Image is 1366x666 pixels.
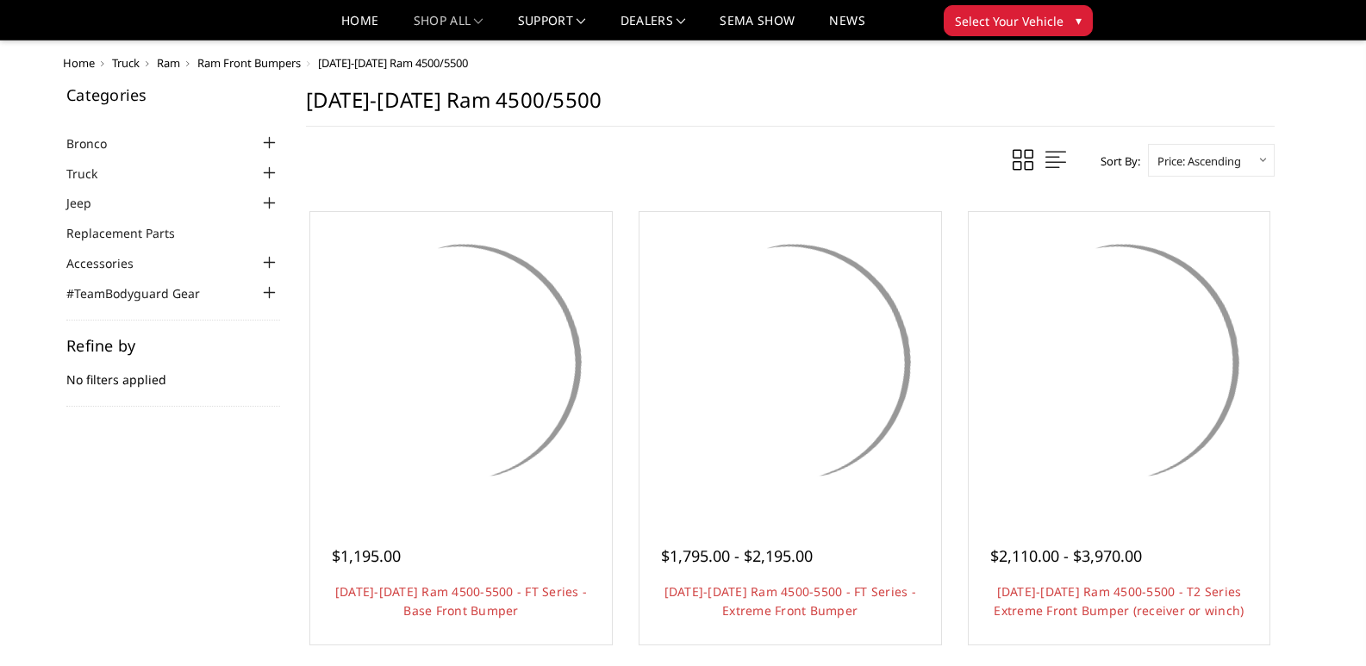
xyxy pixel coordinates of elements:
[66,254,155,272] a: Accessories
[66,134,128,152] a: Bronco
[66,87,280,103] h5: Categories
[66,224,196,242] a: Replacement Parts
[944,5,1093,36] button: Select Your Vehicle
[157,55,180,71] a: Ram
[66,194,113,212] a: Jeep
[66,338,280,353] h5: Refine by
[318,55,468,71] span: [DATE]-[DATE] Ram 4500/5500
[332,545,401,566] span: $1,195.00
[197,55,301,71] a: Ram Front Bumpers
[644,216,937,509] a: 2019-2025 Ram 4500-5500 - FT Series - Extreme Front Bumper 2019-2025 Ram 4500-5500 - FT Series - ...
[335,583,587,619] a: [DATE]-[DATE] Ram 4500-5500 - FT Series - Base Front Bumper
[994,583,1244,619] a: [DATE]-[DATE] Ram 4500-5500 - T2 Series Extreme Front Bumper (receiver or winch)
[66,338,280,407] div: No filters applied
[990,545,1142,566] span: $2,110.00 - $3,970.00
[829,15,864,40] a: News
[664,583,916,619] a: [DATE]-[DATE] Ram 4500-5500 - FT Series - Extreme Front Bumper
[720,15,795,40] a: SEMA Show
[112,55,140,71] a: Truck
[66,165,119,183] a: Truck
[973,216,1266,509] a: 2019-2025 Ram 4500-5500 - T2 Series Extreme Front Bumper (receiver or winch) 2019-2025 Ram 4500-5...
[518,15,586,40] a: Support
[414,15,483,40] a: shop all
[1091,148,1140,174] label: Sort By:
[315,216,608,509] img: 2019-2025 Ram 4500-5500 - FT Series - Base Front Bumper
[63,55,95,71] a: Home
[955,12,1063,30] span: Select Your Vehicle
[621,15,686,40] a: Dealers
[661,545,813,566] span: $1,795.00 - $2,195.00
[1076,11,1082,29] span: ▾
[341,15,378,40] a: Home
[306,87,1275,127] h1: [DATE]-[DATE] Ram 4500/5500
[66,284,221,302] a: #TeamBodyguard Gear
